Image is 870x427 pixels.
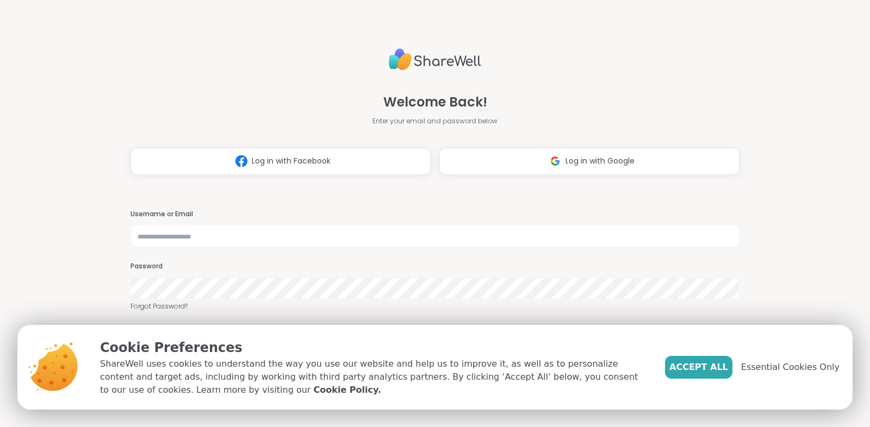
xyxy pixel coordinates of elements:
[669,361,728,374] span: Accept All
[130,302,739,311] a: Forgot Password?
[439,148,739,175] button: Log in with Google
[130,262,739,271] h3: Password
[383,92,487,112] span: Welcome Back!
[389,44,481,75] img: ShareWell Logo
[372,116,498,126] span: Enter your email and password below
[314,384,381,397] a: Cookie Policy.
[565,155,635,167] span: Log in with Google
[100,357,648,397] p: ShareWell uses cookies to understand the way you use our website and help us to improve it, as we...
[130,210,739,219] h3: Username or Email
[252,155,331,167] span: Log in with Facebook
[545,151,565,171] img: ShareWell Logomark
[741,361,840,374] span: Essential Cookies Only
[130,148,431,175] button: Log in with Facebook
[665,356,732,379] button: Accept All
[100,338,648,357] p: Cookie Preferences
[231,151,252,171] img: ShareWell Logomark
